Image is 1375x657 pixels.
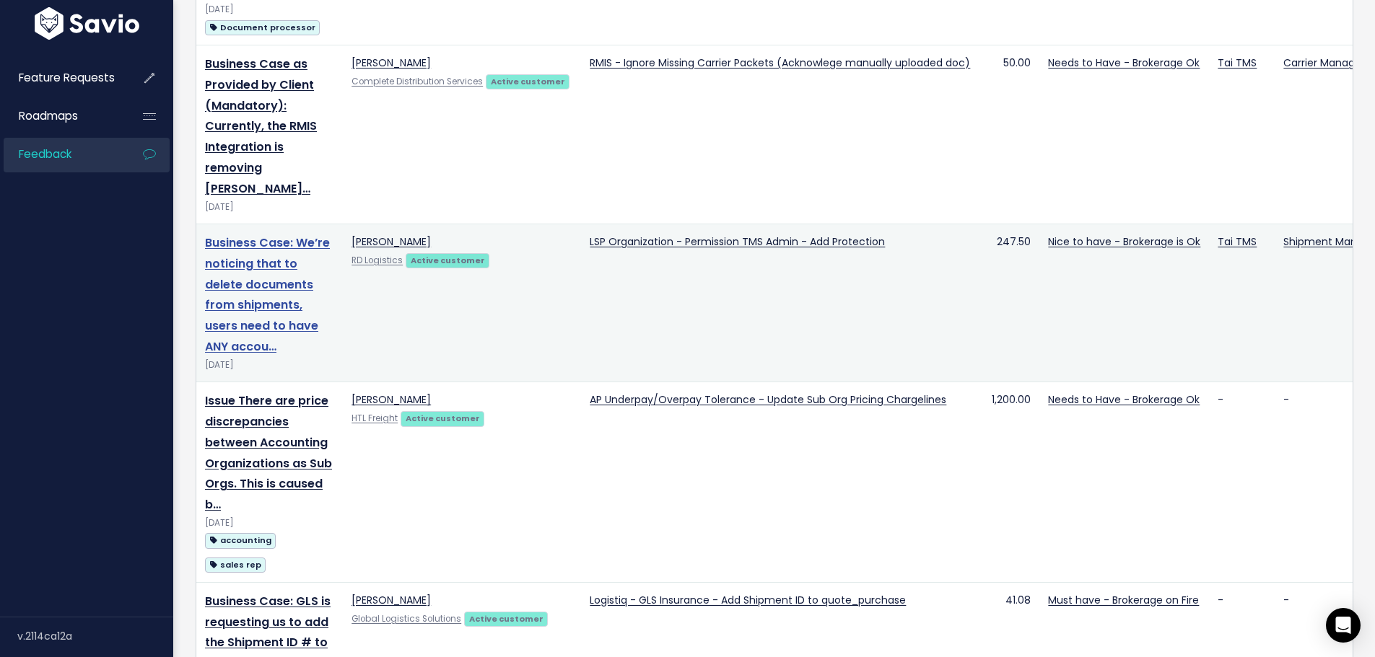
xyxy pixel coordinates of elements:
a: Global Logistics Solutions [352,613,461,625]
strong: Active customer [491,76,565,87]
a: [PERSON_NAME] [352,392,431,407]
a: Logistiq - GLS Insurance - Add Shipment ID to quote_purchase [590,593,906,607]
strong: Active customer [411,255,485,266]
div: v.2114ca12a [17,617,173,655]
td: 247.50 [979,224,1039,382]
a: LSP Organization - Permission TMS Admin - Add Protection [590,234,885,249]
a: Needs to Have - Brokerage Ok [1048,56,1200,70]
a: Must have - Brokerage on Fire [1048,593,1199,607]
a: Business Case: We’re noticing that to delete documents from shipments, users need to have ANY accou… [205,234,330,355]
a: Active customer [406,252,489,267]
a: [PERSON_NAME] [352,234,431,249]
a: Active customer [464,611,548,625]
span: Feedback [19,146,71,162]
td: 1,200.00 [979,382,1039,583]
div: [DATE] [205,2,334,17]
a: Business Case as Provided by Client (Mandatory): Currently, the RMIS Integration is removing [PER... [205,56,317,197]
div: Open Intercom Messenger [1326,608,1361,643]
a: Complete Distribution Services [352,76,483,87]
a: Tai TMS [1218,56,1257,70]
a: Needs to Have - Brokerage Ok [1048,392,1200,407]
a: Nice to have - Brokerage is Ok [1048,234,1200,249]
strong: Active customer [406,413,480,424]
span: Feature Requests [19,70,115,85]
span: Document processor [205,20,320,35]
a: sales rep [205,555,266,573]
a: [PERSON_NAME] [352,593,431,607]
a: Feature Requests [4,61,120,94]
td: 50.00 [979,45,1039,224]
a: [PERSON_NAME] [352,56,431,70]
a: accounting [205,531,276,549]
img: logo-white.9d6f32f41409.svg [31,7,143,40]
span: sales rep [205,557,266,573]
td: - [1209,382,1275,583]
a: Issue There are price discrepancies between Accounting Organizations as Sub Orgs. This is caused b… [205,392,332,513]
a: Active customer [486,74,569,88]
a: HTL Freight [352,413,398,424]
a: Feedback [4,138,120,171]
a: AP Underpay/Overpay Tolerance - Update Sub Org Pricing Chargelines [590,392,946,407]
a: Tai TMS [1218,234,1257,249]
span: accounting [205,533,276,548]
a: RD Logistics [352,255,403,266]
strong: Active customer [469,613,544,625]
a: Active customer [401,410,484,425]
a: Roadmaps [4,100,120,133]
a: RMIS - Ignore Missing Carrier Packets (Acknowlege manually uploaded doc) [590,56,970,70]
a: Document processor [205,18,320,36]
div: [DATE] [205,516,334,531]
span: Roadmaps [19,108,78,123]
div: [DATE] [205,358,334,373]
div: [DATE] [205,200,334,215]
